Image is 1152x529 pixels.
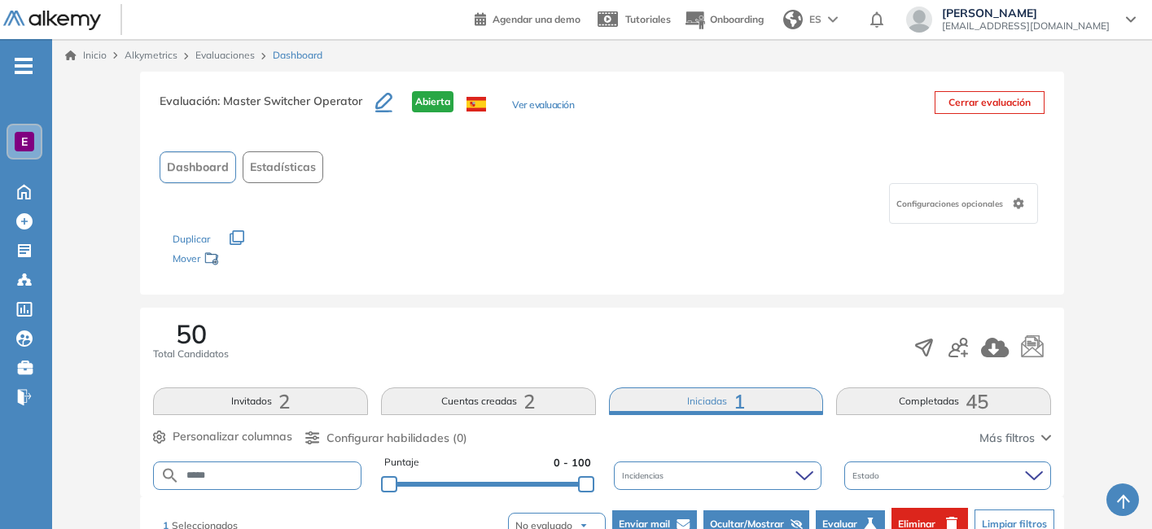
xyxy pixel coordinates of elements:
button: Invitados2 [153,387,368,415]
button: Ver evaluación [512,98,574,115]
div: Mover [173,245,335,275]
span: Personalizar columnas [173,428,292,445]
button: Personalizar columnas [153,428,292,445]
button: Estadísticas [243,151,323,183]
button: Cuentas creadas2 [381,387,596,415]
button: Iniciadas1 [609,387,824,415]
span: Estadísticas [250,159,316,176]
span: Tutoriales [625,13,671,25]
img: arrow [828,16,838,23]
i: - [15,64,33,68]
span: ES [809,12,821,27]
button: Cerrar evaluación [935,91,1045,114]
h3: Evaluación [160,91,375,125]
img: SEARCH_ALT [160,466,180,486]
a: Evaluaciones [195,49,255,61]
span: Abierta [412,91,453,112]
a: Inicio [65,48,107,63]
span: Duplicar [173,233,210,245]
div: Estado [844,461,1051,490]
span: Configurar habilidades (0) [326,430,467,447]
span: Onboarding [710,13,764,25]
img: Logo [3,11,101,31]
span: [PERSON_NAME] [942,7,1110,20]
img: ESP [466,97,486,111]
span: Puntaje [384,455,419,470]
span: Total Candidatos [153,347,229,361]
button: Más filtros [979,430,1051,447]
span: Alkymetrics [125,49,177,61]
span: Dashboard [273,48,322,63]
span: : Master Switcher Operator [217,94,362,108]
span: Dashboard [167,159,229,176]
span: [EMAIL_ADDRESS][DOMAIN_NAME] [942,20,1110,33]
button: Dashboard [160,151,236,183]
span: 0 - 100 [554,455,591,470]
button: Configurar habilidades (0) [305,430,467,447]
span: Incidencias [622,470,667,482]
button: Completadas45 [836,387,1051,415]
span: Agendar una demo [493,13,580,25]
button: Onboarding [684,2,764,37]
span: Estado [852,470,883,482]
a: Agendar una demo [475,8,580,28]
span: Más filtros [979,430,1035,447]
span: E [21,135,28,148]
img: world [783,10,803,29]
span: 50 [176,321,207,347]
div: Incidencias [614,461,821,490]
span: Configuraciones opcionales [896,198,1006,210]
div: Configuraciones opcionales [889,183,1038,224]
